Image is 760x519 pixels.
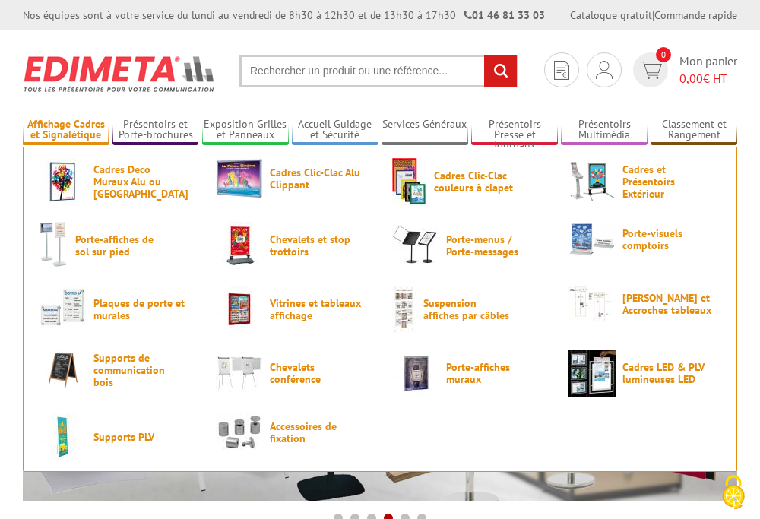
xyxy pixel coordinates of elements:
[392,286,544,333] a: Suspension affiches par câbles
[622,227,714,252] span: Porte-visuels comptoirs
[392,350,439,397] img: Porte-affiches muraux
[656,47,671,62] span: 0
[270,297,361,321] span: Vitrines et tableaux affichage
[484,55,517,87] input: rechercher
[434,169,525,194] span: Cadres Clic-Clac couleurs à clapet
[679,52,737,87] span: Mon panier
[568,158,720,205] a: Cadres et Présentoirs Extérieur
[93,297,185,321] span: Plaques de porte et murales
[40,350,87,390] img: Supports de communication bois
[216,350,368,397] a: Chevalets conférence
[292,118,378,143] a: Accueil Guidage et Sécurité
[392,222,544,269] a: Porte-menus / Porte-messages
[40,222,68,269] img: Porte-affiches de sol sur pied
[270,233,361,258] span: Chevalets et stop trottoirs
[392,158,544,205] a: Cadres Clic-Clac couleurs à clapet
[40,158,192,205] a: Cadres Deco Muraux Alu ou [GEOGRAPHIC_DATA]
[568,286,720,322] a: [PERSON_NAME] et Accroches tableaux
[622,163,714,200] span: Cadres et Présentoirs Extérieur
[714,473,752,511] img: Cookies (fenêtre modale)
[23,46,217,102] img: Présentoir, panneau, stand - Edimeta - PLV, affichage, mobilier bureau, entreprise
[640,62,662,79] img: devis rapide
[23,8,545,23] div: Nos équipes sont à votre service du lundi au vendredi de 8h30 à 12h30 et de 13h30 à 17h30
[392,222,439,269] img: Porte-menus / Porte-messages
[93,163,185,200] span: Cadres Deco Muraux Alu ou [GEOGRAPHIC_DATA]
[679,70,737,87] span: € HT
[622,292,714,316] span: [PERSON_NAME] et Accroches tableaux
[93,352,185,388] span: Supports de communication bois
[629,52,737,87] a: devis rapide 0 Mon panier 0,00€ HT
[392,286,416,333] img: Suspension affiches par câbles
[561,118,647,143] a: Présentoirs Multimédia
[570,8,652,22] a: Catalogue gratuit
[270,361,361,385] span: Chevalets conférence
[446,361,537,385] span: Porte-affiches muraux
[568,350,720,397] a: Cadres LED & PLV lumineuses LED
[40,222,192,269] a: Porte-affiches de sol sur pied
[216,222,263,269] img: Chevalets et stop trottoirs
[40,286,87,333] img: Plaques de porte et murales
[216,286,368,333] a: Vitrines et tableaux affichage
[568,158,616,205] img: Cadres et Présentoirs Extérieur
[568,222,720,257] a: Porte-visuels comptoirs
[568,222,616,257] img: Porte-visuels comptoirs
[570,8,737,23] div: |
[216,222,368,269] a: Chevalets et stop trottoirs
[471,118,557,143] a: Présentoirs Presse et Journaux
[679,71,703,86] span: 0,00
[707,467,760,519] button: Cookies (fenêtre modale)
[270,166,361,191] span: Cadres Clic-Clac Alu Clippant
[216,158,368,198] a: Cadres Clic-Clac Alu Clippant
[239,55,518,87] input: Rechercher un produit ou une référence...
[112,118,198,143] a: Présentoirs et Porte-brochures
[554,61,569,80] img: devis rapide
[216,158,263,198] img: Cadres Clic-Clac Alu Clippant
[392,158,427,205] img: Cadres Clic-Clac couleurs à clapet
[40,350,192,390] a: Supports de communication bois
[382,118,467,143] a: Services Généraux
[216,350,263,397] img: Chevalets conférence
[40,286,192,333] a: Plaques de porte et murales
[651,118,736,143] a: Classement et Rangement
[446,233,537,258] span: Porte-menus / Porte-messages
[568,350,616,397] img: Cadres LED & PLV lumineuses LED
[202,118,288,143] a: Exposition Grilles et Panneaux
[596,61,613,79] img: devis rapide
[464,8,545,22] strong: 01 46 81 33 03
[423,297,515,321] span: Suspension affiches par câbles
[392,350,544,397] a: Porte-affiches muraux
[622,361,714,385] span: Cadres LED & PLV lumineuses LED
[75,233,166,258] span: Porte-affiches de sol sur pied
[23,118,109,143] a: Affichage Cadres et Signalétique
[216,286,263,333] img: Vitrines et tableaux affichage
[568,286,616,322] img: Cimaises et Accroches tableaux
[654,8,737,22] a: Commande rapide
[40,158,87,205] img: Cadres Deco Muraux Alu ou Bois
